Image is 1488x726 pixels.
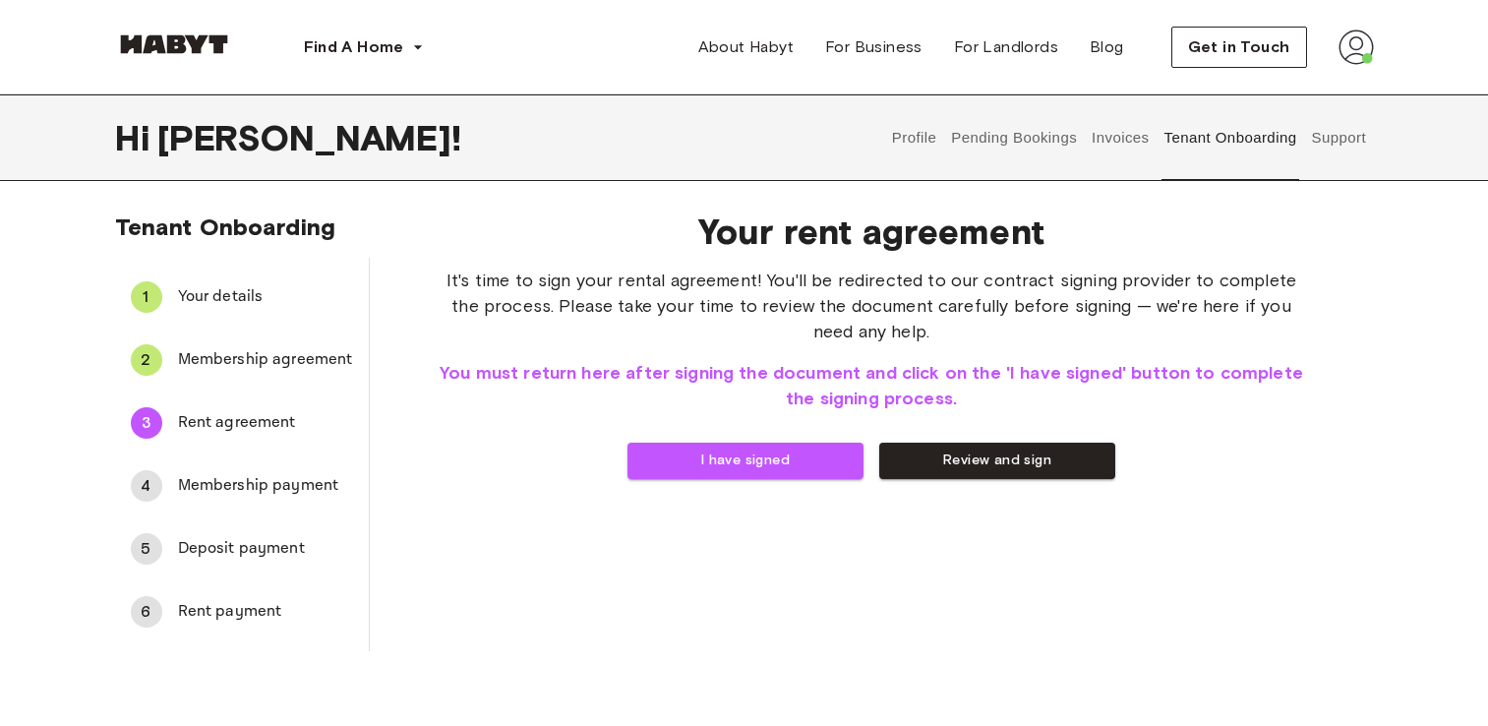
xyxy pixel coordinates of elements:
[884,94,1373,181] div: user profile tabs
[178,537,353,561] span: Deposit payment
[1339,30,1374,65] img: avatar
[115,336,369,384] div: 2Membership agreement
[938,28,1074,67] a: For Landlords
[433,360,1311,411] span: You must return here after signing the document and click on the 'I have signed' button to comple...
[131,470,162,502] div: 4
[433,268,1311,344] span: It's time to sign your rental agreement! You'll be redirected to our contract signing provider to...
[304,35,404,59] span: Find A Home
[131,344,162,376] div: 2
[288,28,440,67] button: Find A Home
[178,348,353,372] span: Membership agreement
[627,443,863,479] button: I have signed
[115,588,369,635] div: 6Rent payment
[1074,28,1140,67] a: Blog
[698,35,794,59] span: About Habyt
[433,211,1311,252] span: Your rent agreement
[825,35,923,59] span: For Business
[131,407,162,439] div: 3
[1188,35,1290,59] span: Get in Touch
[889,94,939,181] button: Profile
[879,443,1115,479] button: Review and sign
[683,28,809,67] a: About Habyt
[115,462,369,510] div: 4Membership payment
[115,399,369,447] div: 3Rent agreement
[178,285,353,309] span: Your details
[809,28,938,67] a: For Business
[115,273,369,321] div: 1Your details
[157,117,461,158] span: [PERSON_NAME] !
[1161,94,1299,181] button: Tenant Onboarding
[1171,27,1307,68] button: Get in Touch
[178,474,353,498] span: Membership payment
[954,35,1058,59] span: For Landlords
[949,94,1080,181] button: Pending Bookings
[115,34,233,54] img: Habyt
[1090,94,1152,181] button: Invoices
[115,117,157,158] span: Hi
[131,596,162,628] div: 6
[115,525,369,573] div: 5Deposit payment
[131,533,162,565] div: 5
[115,212,336,241] span: Tenant Onboarding
[1309,94,1369,181] button: Support
[1090,35,1124,59] span: Blog
[178,600,353,624] span: Rent payment
[178,411,353,435] span: Rent agreement
[131,281,162,313] div: 1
